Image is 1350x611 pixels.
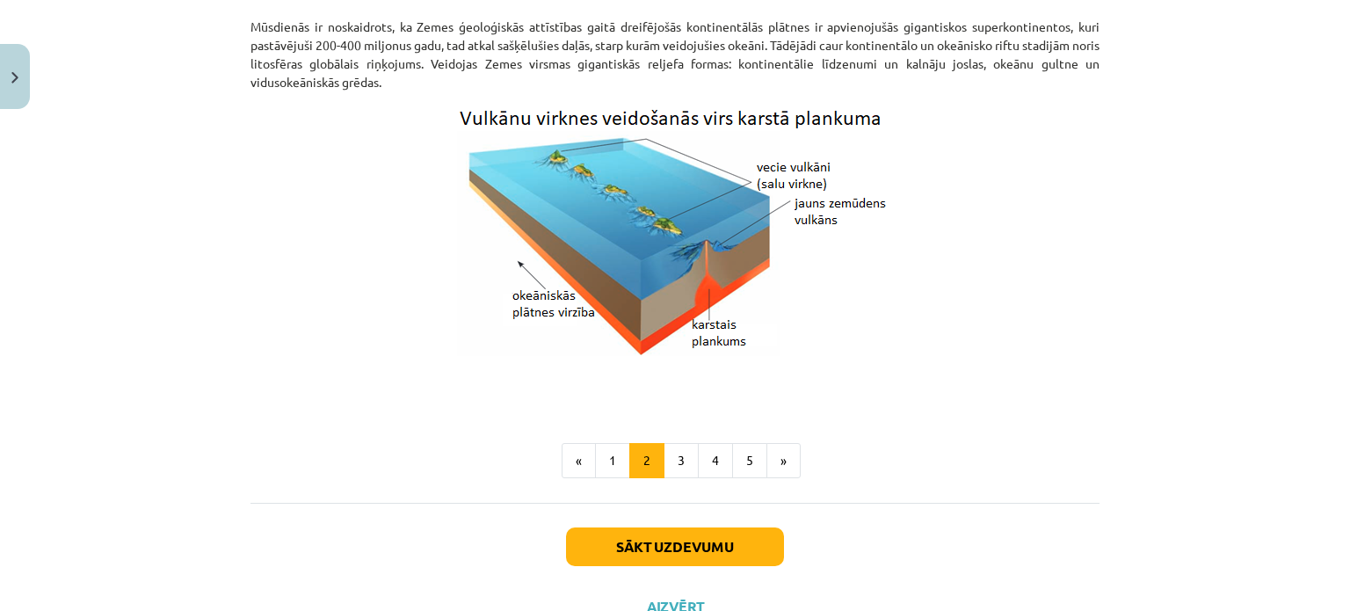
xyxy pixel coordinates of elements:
button: 3 [664,443,699,478]
img: icon-close-lesson-0947bae3869378f0d4975bcd49f059093ad1ed9edebbc8119c70593378902aed.svg [11,72,18,84]
button: 2 [629,443,664,478]
button: 4 [698,443,733,478]
button: 1 [595,443,630,478]
button: » [766,443,801,478]
button: Sākt uzdevumu [566,527,784,566]
button: 5 [732,443,767,478]
nav: Page navigation example [250,443,1100,478]
button: « [562,443,596,478]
